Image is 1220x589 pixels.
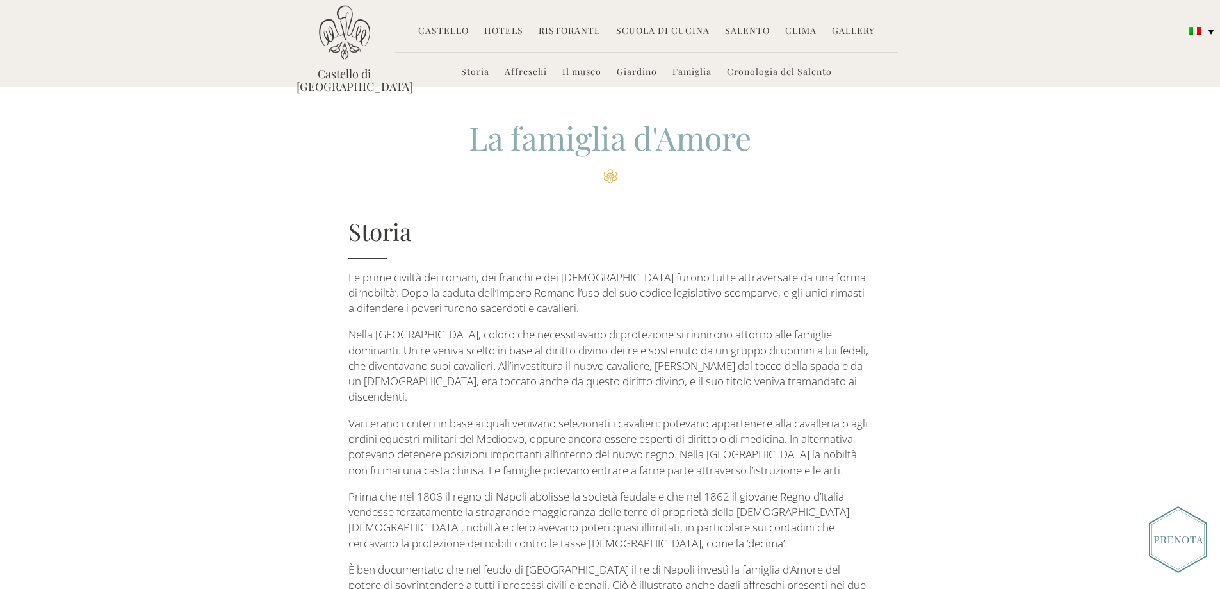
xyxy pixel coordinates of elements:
a: Hotels [484,24,523,39]
p: Le prime civiltà dei romani, dei franchi e dei [DEMOGRAPHIC_DATA] furono tutte attraversate da un... [348,270,872,317]
a: Giardino [617,65,657,80]
a: Il museo [562,65,601,80]
p: Nella [GEOGRAPHIC_DATA], coloro che necessitavano di protezione si riunirono attorno alle famigli... [348,327,872,404]
a: Storia [461,65,489,80]
a: Gallery [832,24,875,39]
a: Cronologia del Salento [727,65,832,80]
img: Book_Button_Italian.png [1149,506,1207,573]
img: Italiano [1189,27,1201,35]
a: Ristorante [539,24,601,39]
a: Famiglia [672,65,712,80]
a: Clima [785,24,817,39]
a: Castello di [GEOGRAPHIC_DATA] [297,67,393,93]
a: Castello [418,24,469,39]
a: Affreschi [505,65,547,80]
h2: La famiglia d'Amore [348,116,872,183]
p: Vari erano i criteri in base ai quali venivano selezionati i cavalieri: potevano appartenere alla... [348,416,872,478]
img: Castello di Ugento [319,5,370,60]
a: Scuola di Cucina [616,24,710,39]
a: Salento [725,24,770,39]
h4: Storia [348,215,872,259]
p: Prima che nel 1806 il regno di Napoli abolisse la società feudale e che nel 1862 il giovane Regno... [348,489,872,551]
